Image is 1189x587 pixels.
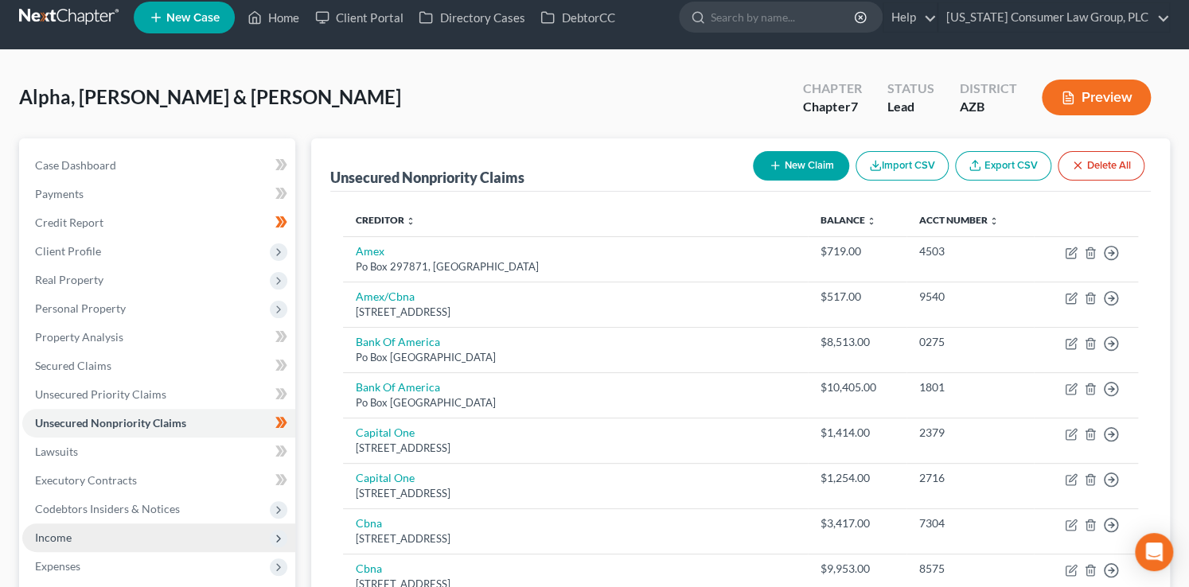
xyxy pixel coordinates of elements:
[22,180,295,208] a: Payments
[35,216,103,229] span: Credit Report
[307,3,411,32] a: Client Portal
[35,359,111,372] span: Secured Claims
[821,214,876,226] a: Balance unfold_more
[35,416,186,430] span: Unsecured Nonpriority Claims
[919,214,999,226] a: Acct Number unfold_more
[356,335,440,348] a: Bank Of America
[821,379,894,395] div: $10,405.00
[959,80,1016,98] div: District
[919,243,1021,259] div: 4503
[22,151,295,180] a: Case Dashboard
[35,502,180,515] span: Codebtors Insiders & Notices
[803,80,861,98] div: Chapter
[919,334,1021,350] div: 0275
[821,243,894,259] div: $719.00
[821,334,894,350] div: $8,513.00
[356,380,440,394] a: Bank Of America
[411,3,532,32] a: Directory Cases
[959,98,1016,116] div: AZB
[356,244,384,258] a: Amex
[35,445,78,458] span: Lawsuits
[330,168,524,187] div: Unsecured Nonpriority Claims
[919,515,1021,531] div: 7304
[22,437,295,466] a: Lawsuits
[22,323,295,352] a: Property Analysis
[887,80,934,98] div: Status
[1135,533,1173,571] div: Open Intercom Messenger
[35,531,72,544] span: Income
[989,216,999,226] i: unfold_more
[919,425,1021,441] div: 2379
[821,425,894,441] div: $1,414.00
[887,98,934,116] div: Lead
[35,330,123,344] span: Property Analysis
[22,352,295,380] a: Secured Claims
[532,3,622,32] a: DebtorCC
[22,409,295,437] a: Unsecured Nonpriority Claims
[356,562,382,575] a: Cbna
[356,516,382,530] a: Cbna
[356,486,796,501] div: [STREET_ADDRESS]
[919,470,1021,486] div: 2716
[919,379,1021,395] div: 1801
[22,380,295,409] a: Unsecured Priority Claims
[356,214,415,226] a: Creditor unfold_more
[35,158,116,172] span: Case Dashboard
[35,273,103,286] span: Real Property
[955,151,1051,181] a: Export CSV
[35,187,84,200] span: Payments
[1058,151,1144,181] button: Delete All
[35,301,126,315] span: Personal Property
[867,216,876,226] i: unfold_more
[821,515,894,531] div: $3,417.00
[919,289,1021,305] div: 9540
[356,426,415,439] a: Capital One
[356,290,415,303] a: Amex/Cbna
[1042,80,1151,115] button: Preview
[356,305,796,320] div: [STREET_ADDRESS]
[35,473,137,487] span: Executory Contracts
[356,471,415,484] a: Capital One
[883,3,937,32] a: Help
[356,259,796,274] div: Po Box 297871, [GEOGRAPHIC_DATA]
[803,98,861,116] div: Chapter
[406,216,415,226] i: unfold_more
[856,151,949,181] button: Import CSV
[240,3,307,32] a: Home
[711,2,856,32] input: Search by name...
[166,12,220,24] span: New Case
[356,350,796,365] div: Po Box [GEOGRAPHIC_DATA]
[19,85,401,108] span: Alpha, [PERSON_NAME] & [PERSON_NAME]
[22,466,295,495] a: Executory Contracts
[821,289,894,305] div: $517.00
[356,531,796,546] div: [STREET_ADDRESS]
[35,559,80,573] span: Expenses
[35,244,101,258] span: Client Profile
[22,208,295,237] a: Credit Report
[919,561,1021,577] div: 8575
[356,395,796,410] div: Po Box [GEOGRAPHIC_DATA]
[938,3,1169,32] a: [US_STATE] Consumer Law Group, PLC
[821,561,894,577] div: $9,953.00
[821,470,894,486] div: $1,254.00
[356,441,796,456] div: [STREET_ADDRESS]
[35,387,166,401] span: Unsecured Priority Claims
[753,151,849,181] button: New Claim
[850,99,857,114] span: 7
